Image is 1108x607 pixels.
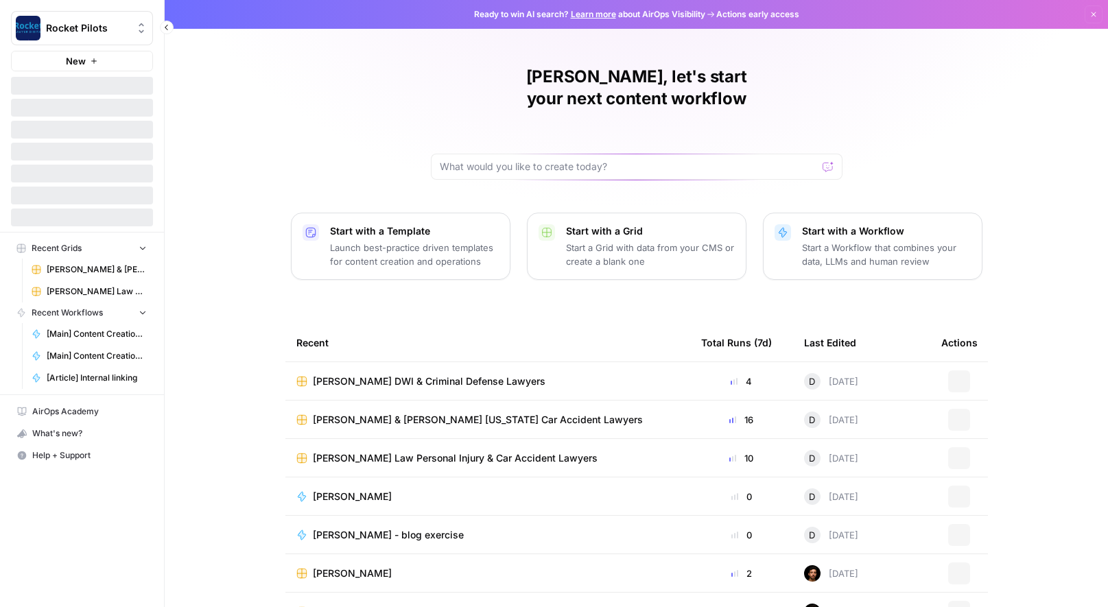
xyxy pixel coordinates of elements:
span: [Main] Content Creation Brief [47,350,147,362]
div: [DATE] [804,565,858,582]
img: Rocket Pilots Logo [16,16,40,40]
div: [DATE] [804,373,858,390]
span: Recent Workflows [32,307,103,319]
a: [PERSON_NAME] [296,490,679,503]
span: D [809,528,815,542]
span: [PERSON_NAME] [313,567,392,580]
button: Start with a WorkflowStart a Workflow that combines your data, LLMs and human review [763,213,982,280]
a: [PERSON_NAME] [296,567,679,580]
span: [Article] Internal linking [47,372,147,384]
button: Start with a GridStart a Grid with data from your CMS or create a blank one [527,213,746,280]
p: Start with a Grid [566,224,735,238]
a: AirOps Academy [11,401,153,422]
span: [PERSON_NAME] & [PERSON_NAME] [US_STATE] Car Accident Lawyers [313,413,643,427]
div: Last Edited [804,324,856,361]
a: [Main] Content Creation Article [25,323,153,345]
span: Actions early access [716,8,799,21]
span: [Main] Content Creation Article [47,328,147,340]
span: [PERSON_NAME] - blog exercise [313,528,464,542]
button: Workspace: Rocket Pilots [11,11,153,45]
p: Start with a Template [330,224,499,238]
a: [PERSON_NAME] & [PERSON_NAME] [US_STATE] Car Accident Lawyers [25,259,153,281]
span: New [66,54,86,68]
div: 4 [701,374,782,388]
a: [PERSON_NAME] & [PERSON_NAME] [US_STATE] Car Accident Lawyers [296,413,679,427]
div: 10 [701,451,782,465]
div: 2 [701,567,782,580]
div: [DATE] [804,527,858,543]
img: wt756mygx0n7rybn42vblmh42phm [804,565,821,582]
span: [PERSON_NAME] & [PERSON_NAME] [US_STATE] Car Accident Lawyers [47,263,147,276]
div: [DATE] [804,450,858,466]
p: Start a Grid with data from your CMS or create a blank one [566,241,735,268]
div: 0 [701,490,782,503]
p: Start a Workflow that combines your data, LLMs and human review [802,241,971,268]
span: Help + Support [32,449,147,462]
input: What would you like to create today? [440,160,817,174]
span: [PERSON_NAME] Law Personal Injury & Car Accident Lawyers [47,285,147,298]
a: [PERSON_NAME] Law Personal Injury & Car Accident Lawyers [25,281,153,302]
a: [PERSON_NAME] DWI & Criminal Defense Lawyers [296,374,679,388]
div: [DATE] [804,412,858,428]
button: What's new? [11,422,153,444]
button: New [11,51,153,71]
span: Recent Grids [32,242,82,254]
span: D [809,490,815,503]
span: [PERSON_NAME] DWI & Criminal Defense Lawyers [313,374,545,388]
span: D [809,451,815,465]
div: 16 [701,413,782,427]
span: [PERSON_NAME] Law Personal Injury & Car Accident Lawyers [313,451,598,465]
a: [Main] Content Creation Brief [25,345,153,367]
a: [Article] Internal linking [25,367,153,389]
div: Recent [296,324,679,361]
span: AirOps Academy [32,405,147,418]
a: [PERSON_NAME] - blog exercise [296,528,679,542]
div: Actions [941,324,978,361]
span: Rocket Pilots [46,21,129,35]
a: [PERSON_NAME] Law Personal Injury & Car Accident Lawyers [296,451,679,465]
span: D [809,374,815,388]
span: [PERSON_NAME] [313,490,392,503]
h1: [PERSON_NAME], let's start your next content workflow [431,66,842,110]
p: Start with a Workflow [802,224,971,238]
div: 0 [701,528,782,542]
button: Recent Grids [11,238,153,259]
a: Learn more [571,9,616,19]
p: Launch best-practice driven templates for content creation and operations [330,241,499,268]
button: Help + Support [11,444,153,466]
div: Total Runs (7d) [701,324,772,361]
span: Ready to win AI search? about AirOps Visibility [474,8,705,21]
div: What's new? [12,423,152,444]
span: D [809,413,815,427]
div: [DATE] [804,488,858,505]
button: Recent Workflows [11,302,153,323]
button: Start with a TemplateLaunch best-practice driven templates for content creation and operations [291,213,510,280]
